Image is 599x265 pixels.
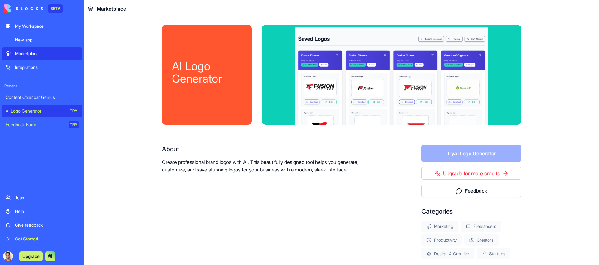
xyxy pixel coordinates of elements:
img: Profile image for Michal [73,10,85,22]
span: Help [99,210,109,214]
button: Messages [41,195,83,219]
div: Close [107,10,119,21]
a: Team [2,191,82,204]
div: AI Logo Generator [172,60,242,85]
span: Home [14,210,28,214]
a: Feedback FormTRY [2,118,82,131]
a: Get Started [2,233,82,245]
a: Marketplace [2,47,82,60]
div: Tickets [13,117,105,124]
div: Help [15,208,79,214]
div: Marketplace [15,51,79,57]
div: Startups [477,248,510,259]
div: FAQ [13,152,105,159]
p: How can we help? [12,55,112,65]
span: Search for help [13,138,51,145]
div: TRY [69,121,79,128]
div: Tickets [9,115,116,126]
div: FAQ [9,150,116,161]
div: We typically reply in under 30 minutes [13,85,104,92]
div: AI Logo Generator [6,108,64,114]
button: Search for help [9,135,116,147]
div: Integrations [15,64,79,70]
div: Profile image for Sharon [85,10,97,22]
a: Upgrade [19,253,43,259]
div: Freelancers [461,221,501,232]
div: Content Calendar Genius [6,94,79,100]
a: Content Calendar Genius [2,91,82,104]
a: My Workspace [2,20,82,32]
img: Profile image for Tal [61,10,74,22]
div: Create a ticket [13,106,112,112]
div: Categories [421,207,521,216]
span: Recent [2,84,82,89]
a: New app [2,34,82,46]
div: About [162,145,382,153]
a: BETA [4,4,63,13]
button: Help [83,195,125,219]
div: My Workspace [15,23,79,29]
a: AI Logo GeneratorTRY [2,105,82,117]
a: Integrations [2,61,82,74]
span: Marketplace [97,5,126,12]
div: Feedback Form [6,122,64,128]
span: Messages [52,210,73,214]
a: Upgrade for more credits [421,167,521,180]
div: Team [15,195,79,201]
p: Hi Assaf 👋 [12,44,112,55]
div: Design & Creative [421,248,474,259]
div: BETA [48,4,63,13]
img: logo [4,4,43,13]
p: Create professional brand logos with AI. This beautifully designed tool helps you generate, custo... [162,158,382,173]
button: Feedback [421,185,521,197]
div: Marketing [421,221,458,232]
div: Productivity [421,234,462,246]
div: Send us a messageWe typically reply in under 30 minutes [6,74,119,97]
img: ACg8ocLJKp1yNqYgrAiB7ibgjYiT-aKFpkEoNfOqj2NVwCdwyW8Xjv_qYA=s96-c [3,251,13,261]
button: Upgrade [19,251,43,261]
a: Give feedback [2,219,82,231]
div: Send us a message [13,79,104,85]
div: New app [15,37,79,43]
div: TRY [69,107,79,115]
img: logo [12,12,20,22]
div: Creators [464,234,499,246]
a: Help [2,205,82,218]
div: Give feedback [15,222,79,228]
div: Get Started [15,236,79,242]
